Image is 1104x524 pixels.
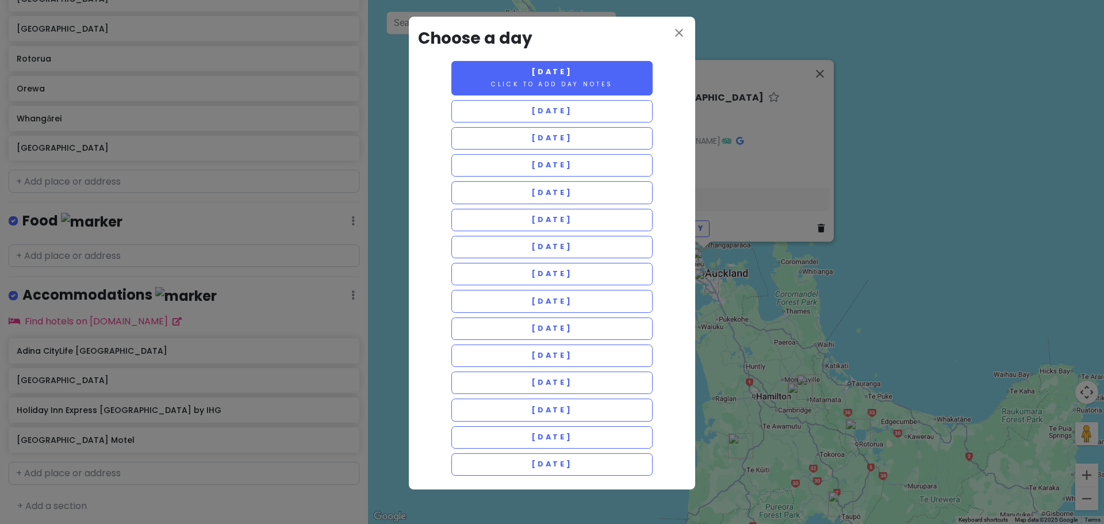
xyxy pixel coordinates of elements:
i: close [672,26,686,40]
button: [DATE] [451,345,653,367]
span: [DATE] [531,405,573,415]
span: [DATE] [531,215,573,224]
button: [DATE] [451,426,653,449]
button: [DATE] [451,290,653,312]
small: Click to add day notes [491,80,613,89]
button: [DATE] [451,181,653,204]
span: [DATE] [531,296,573,306]
span: [DATE] [531,188,573,197]
span: [DATE] [531,242,573,251]
span: [DATE] [531,106,573,116]
button: [DATE] [451,318,653,340]
button: [DATE] [451,236,653,258]
button: [DATE] [451,100,653,123]
button: [DATE] [451,127,653,150]
span: [DATE] [531,269,573,278]
span: [DATE] [531,459,573,469]
button: [DATE] [451,263,653,285]
button: [DATE] [451,372,653,394]
button: [DATE] [451,453,653,476]
span: [DATE] [531,67,573,77]
span: [DATE] [531,377,573,387]
span: [DATE] [531,432,573,442]
span: [DATE] [531,133,573,143]
h3: Choose a day [418,26,686,52]
button: [DATE] [451,209,653,231]
span: [DATE] [531,323,573,333]
button: [DATE]Click to add day notes [451,61,653,95]
button: close [672,26,686,42]
span: [DATE] [531,350,573,360]
button: [DATE] [451,154,653,177]
span: [DATE] [531,160,573,170]
button: [DATE] [451,399,653,421]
